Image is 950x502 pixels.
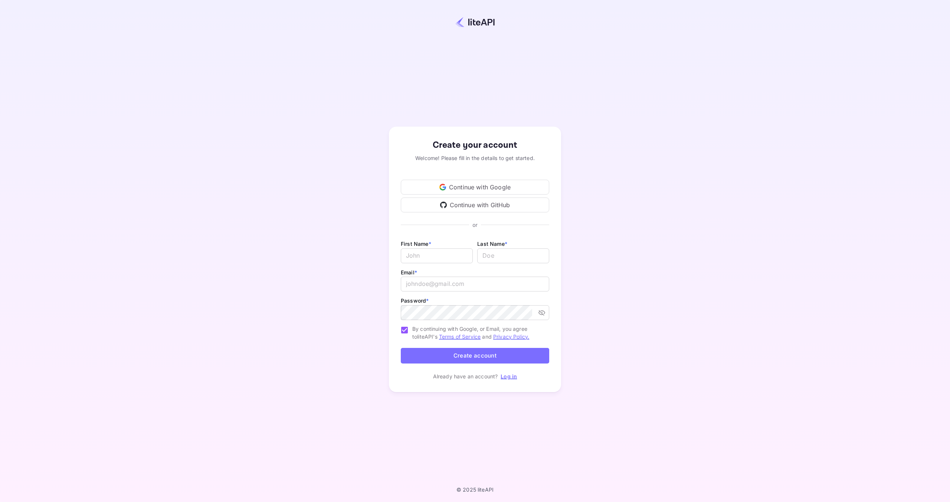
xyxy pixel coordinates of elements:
[477,241,507,247] label: Last Name
[401,269,417,276] label: Email
[401,277,549,291] input: johndoe@gmail.com
[401,241,431,247] label: First Name
[456,486,494,493] p: © 2025 liteAPI
[493,333,529,340] a: Privacy Policy.
[535,306,548,319] button: toggle password visibility
[401,297,429,304] label: Password
[501,373,517,379] a: Log in
[412,325,543,340] span: By continuing with Google, or Email, you agree to liteAPI's and
[439,333,481,340] a: Terms of Service
[401,180,549,195] div: Continue with Google
[401,138,549,152] div: Create your account
[455,17,495,27] img: liteapi
[401,348,549,364] button: Create account
[401,154,549,162] div: Welcome! Please fill in the details to get started.
[477,248,549,263] input: Doe
[401,248,473,263] input: John
[401,198,549,212] div: Continue with GitHub
[433,372,498,380] p: Already have an account?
